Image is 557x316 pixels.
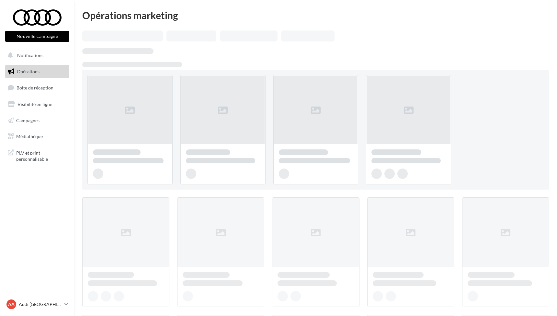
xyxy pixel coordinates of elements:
a: AA Audi [GEOGRAPHIC_DATA] [5,298,69,310]
p: Audi [GEOGRAPHIC_DATA] [19,301,62,308]
button: Nouvelle campagne [5,31,69,42]
span: Campagnes [16,117,40,123]
span: Boîte de réception [17,85,53,90]
span: Notifications [17,53,43,58]
span: AA [8,301,15,308]
a: PLV et print personnalisable [4,146,71,165]
span: Opérations [17,69,40,74]
button: Notifications [4,49,68,62]
a: Visibilité en ligne [4,98,71,111]
a: Boîte de réception [4,81,71,95]
a: Médiathèque [4,130,71,143]
div: Opérations marketing [82,10,549,20]
span: Médiathèque [16,134,43,139]
a: Campagnes [4,114,71,127]
a: Opérations [4,65,71,78]
span: Visibilité en ligne [17,101,52,107]
span: PLV et print personnalisable [16,148,67,162]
